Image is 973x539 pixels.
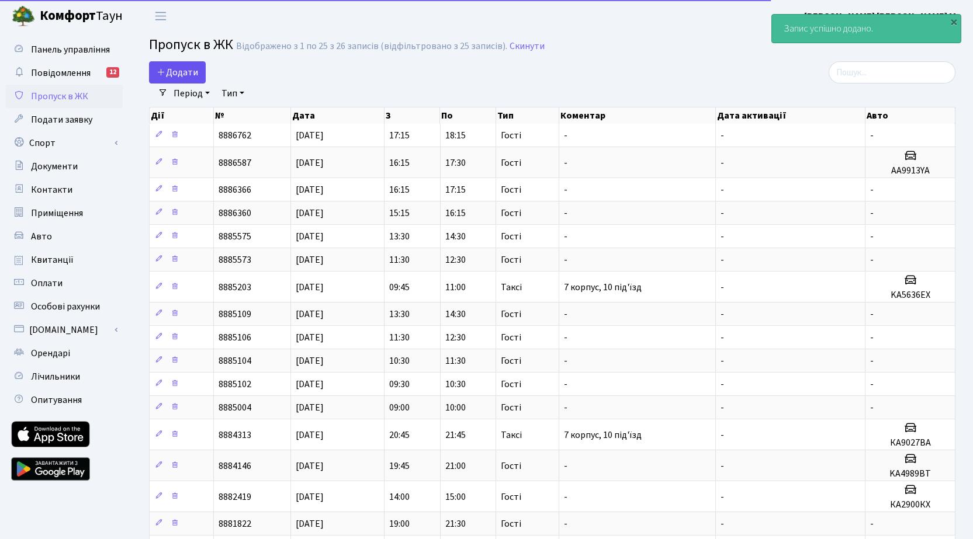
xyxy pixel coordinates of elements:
th: Коментар [559,107,716,124]
span: Лічильники [31,370,80,383]
span: - [564,331,567,344]
a: Авто [6,225,123,248]
div: Відображено з 1 по 25 з 26 записів (відфільтровано з 25 записів). [236,41,507,52]
a: Орендарі [6,342,123,365]
span: [DATE] [296,207,324,220]
span: - [721,230,724,243]
span: 16:15 [445,207,466,220]
h5: АА9913YА [870,165,950,176]
a: Особові рахунки [6,295,123,318]
span: [DATE] [296,331,324,344]
span: 10:30 [389,354,410,367]
span: 10:00 [445,401,466,414]
span: 17:30 [445,157,466,169]
a: Додати [149,61,206,84]
span: 09:45 [389,281,410,294]
a: Контакти [6,178,123,201]
a: Спорт [6,131,123,155]
span: Гості [501,185,521,194]
span: - [721,517,724,530]
span: Опитування [31,394,82,406]
span: Контакти [31,183,72,196]
span: [DATE] [296,308,324,321]
span: - [564,491,567,503]
span: - [721,429,724,441]
a: Панель управління [6,38,123,61]
h5: KA5636EX [870,290,950,301]
span: 8885573 [219,253,251,266]
span: Таксі [501,283,522,292]
span: Гості [501,208,521,218]
span: 18:15 [445,129,466,142]
span: - [870,230,874,243]
a: Опитування [6,388,123,412]
span: 8886762 [219,129,251,142]
span: Гості [501,158,521,168]
span: [DATE] [296,491,324,503]
th: З [385,107,441,124]
span: Панель управління [31,43,110,56]
div: 12 [106,67,119,78]
span: [DATE] [296,157,324,169]
span: - [564,460,567,472]
span: [DATE] [296,517,324,530]
span: - [564,517,567,530]
th: Тип [496,107,559,124]
span: Авто [31,230,52,243]
span: - [564,183,567,196]
span: 13:30 [389,230,410,243]
span: 12:30 [445,331,466,344]
span: 8885203 [219,281,251,294]
span: Подати заявку [31,113,92,126]
span: 17:15 [445,183,466,196]
span: 8885102 [219,378,251,391]
span: Оплати [31,277,63,290]
th: Дата активації [716,107,865,124]
span: - [721,129,724,142]
span: 8884146 [219,460,251,472]
h5: КА2900КХ [870,499,950,510]
span: Таун [40,6,123,26]
span: Гості [501,333,521,342]
span: Гості [501,492,521,502]
span: - [721,378,724,391]
span: 12:30 [445,253,466,266]
span: - [721,331,724,344]
span: 15:00 [445,491,466,503]
span: 8885106 [219,331,251,344]
span: 14:30 [445,308,466,321]
span: [DATE] [296,129,324,142]
span: 09:30 [389,378,410,391]
span: - [721,460,724,472]
span: - [870,183,874,196]
img: logo.png [12,5,35,28]
a: Приміщення [6,201,123,225]
span: Повідомлення [31,67,91,79]
a: Подати заявку [6,108,123,131]
span: Гості [501,461,521,471]
span: - [870,129,874,142]
span: [DATE] [296,429,324,441]
div: × [948,16,960,27]
span: [DATE] [296,183,324,196]
span: 16:15 [389,183,410,196]
span: [DATE] [296,354,324,367]
span: - [721,401,724,414]
input: Пошук... [829,61,955,84]
span: 7 корпус, 10 під'їзд [564,281,642,294]
span: - [870,253,874,266]
a: Повідомлення12 [6,61,123,85]
a: [PERSON_NAME] [PERSON_NAME] М. [804,9,959,23]
h5: KA4989BT [870,468,950,479]
span: 10:30 [445,378,466,391]
span: - [870,207,874,220]
th: Дата [291,107,385,124]
a: Скинути [510,41,545,52]
span: Гості [501,380,521,389]
button: Переключити навігацію [146,6,175,26]
span: - [721,207,724,220]
span: - [870,331,874,344]
span: 8884313 [219,429,251,441]
span: Пропуск в ЖК [31,90,88,103]
span: [DATE] [296,378,324,391]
